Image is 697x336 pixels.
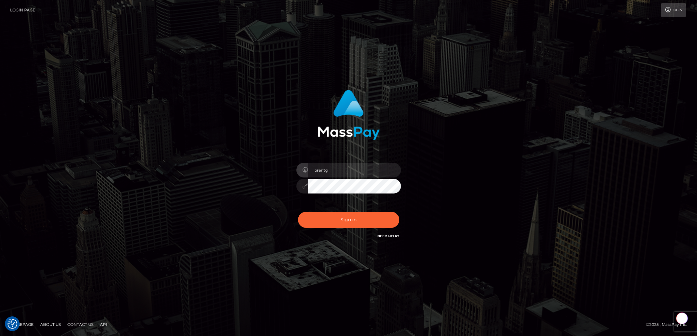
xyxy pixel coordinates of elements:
[7,319,36,329] a: Homepage
[298,212,399,228] button: Sign in
[10,3,35,17] a: Login Page
[308,163,401,177] input: Username...
[318,90,380,140] img: MassPay Login
[8,319,17,329] img: Revisit consent button
[65,319,96,329] a: Contact Us
[377,234,399,238] a: Need Help?
[8,319,17,329] button: Consent Preferences
[646,321,692,328] div: © 2025 , MassPay Inc.
[97,319,110,329] a: API
[661,3,686,17] a: Login
[38,319,63,329] a: About Us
